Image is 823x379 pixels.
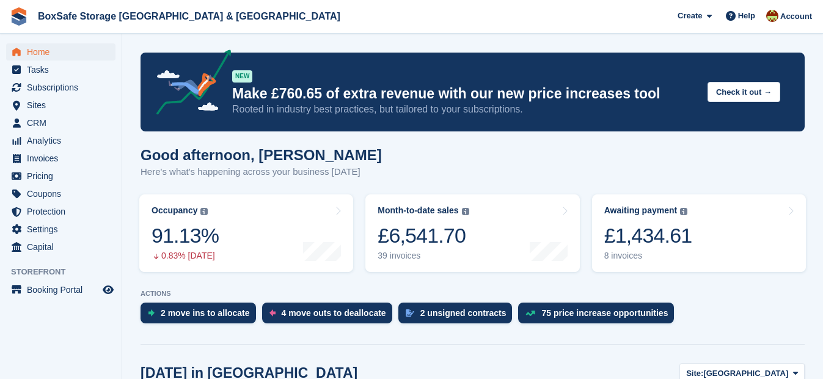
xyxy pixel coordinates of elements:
[6,114,115,131] a: menu
[525,311,535,316] img: price_increase_opportunities-93ffe204e8149a01c8c9dc8f82e8f89637d9d84a8eef4429ea346261dce0b2c0.svg
[262,303,398,329] a: 4 move outs to deallocate
[232,70,252,83] div: NEW
[780,10,812,23] span: Account
[27,238,100,256] span: Capital
[6,150,115,167] a: menu
[6,167,115,185] a: menu
[6,281,115,298] a: menu
[232,85,698,103] p: Make £760.65 of extra revenue with our new price increases tool
[406,309,414,317] img: contract_signature_icon-13c848040528278c33f63329250d36e43548de30e8caae1d1a13099fd9432cc5.svg
[27,43,100,61] span: Home
[161,308,250,318] div: 2 move ins to allocate
[378,251,469,261] div: 39 invoices
[462,208,469,215] img: icon-info-grey-7440780725fd019a000dd9b08b2336e03edf1995a4989e88bcd33f0948082b44.svg
[604,251,692,261] div: 8 invoices
[6,132,115,149] a: menu
[141,303,262,329] a: 2 move ins to allocate
[282,308,386,318] div: 4 move outs to deallocate
[269,309,276,317] img: move_outs_to_deallocate_icon-f764333ba52eb49d3ac5e1228854f67142a1ed5810a6f6cc68b1a99e826820c5.svg
[27,61,100,78] span: Tasks
[6,221,115,238] a: menu
[6,203,115,220] a: menu
[766,10,778,22] img: Kim
[152,205,197,216] div: Occupancy
[11,266,122,278] span: Storefront
[27,79,100,96] span: Subscriptions
[27,132,100,149] span: Analytics
[6,79,115,96] a: menu
[398,303,519,329] a: 2 unsigned contracts
[101,282,115,297] a: Preview store
[27,150,100,167] span: Invoices
[200,208,208,215] img: icon-info-grey-7440780725fd019a000dd9b08b2336e03edf1995a4989e88bcd33f0948082b44.svg
[378,223,469,248] div: £6,541.70
[6,185,115,202] a: menu
[708,82,780,102] button: Check it out →
[232,103,698,116] p: Rooted in industry best practices, but tailored to your subscriptions.
[27,114,100,131] span: CRM
[6,43,115,61] a: menu
[6,238,115,256] a: menu
[27,167,100,185] span: Pricing
[152,223,219,248] div: 91.13%
[27,97,100,114] span: Sites
[604,223,692,248] div: £1,434.61
[420,308,507,318] div: 2 unsigned contracts
[141,165,382,179] p: Here's what's happening across your business [DATE]
[146,50,232,119] img: price-adjustments-announcement-icon-8257ccfd72463d97f412b2fc003d46551f7dbcb40ab6d574587a9cd5c0d94...
[518,303,680,329] a: 75 price increase opportunities
[141,290,805,298] p: ACTIONS
[378,205,458,216] div: Month-to-date sales
[6,61,115,78] a: menu
[33,6,345,26] a: BoxSafe Storage [GEOGRAPHIC_DATA] & [GEOGRAPHIC_DATA]
[604,205,678,216] div: Awaiting payment
[27,203,100,220] span: Protection
[6,97,115,114] a: menu
[148,309,155,317] img: move_ins_to_allocate_icon-fdf77a2bb77ea45bf5b3d319d69a93e2d87916cf1d5bf7949dd705db3b84f3ca.svg
[27,221,100,238] span: Settings
[592,194,806,272] a: Awaiting payment £1,434.61 8 invoices
[541,308,668,318] div: 75 price increase opportunities
[365,194,579,272] a: Month-to-date sales £6,541.70 39 invoices
[10,7,28,26] img: stora-icon-8386f47178a22dfd0bd8f6a31ec36ba5ce8667c1dd55bd0f319d3a0aa187defe.svg
[152,251,219,261] div: 0.83% [DATE]
[27,281,100,298] span: Booking Portal
[680,208,687,215] img: icon-info-grey-7440780725fd019a000dd9b08b2336e03edf1995a4989e88bcd33f0948082b44.svg
[27,185,100,202] span: Coupons
[678,10,702,22] span: Create
[141,147,382,163] h1: Good afternoon, [PERSON_NAME]
[738,10,755,22] span: Help
[139,194,353,272] a: Occupancy 91.13% 0.83% [DATE]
